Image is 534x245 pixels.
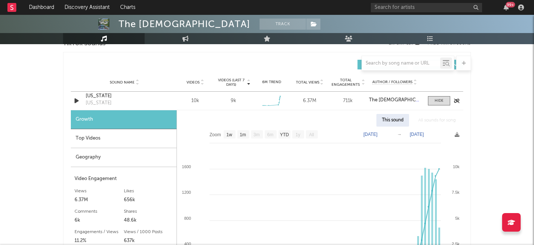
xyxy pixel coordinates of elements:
text: 1y [296,132,300,137]
text: 6m [267,132,274,137]
div: 6.37M [293,97,327,105]
div: 10k [178,97,212,105]
text: [DATE] [363,132,378,137]
text: 1200 [182,190,191,195]
button: 99+ [504,4,509,10]
div: Engagements / Views [75,228,124,236]
span: Total Engagements [331,78,361,87]
span: Sound Name [110,80,135,85]
span: Author / Followers [372,80,412,85]
text: 7.5k [452,190,459,195]
text: 3m [254,132,260,137]
div: Shares [124,207,173,216]
text: 1w [227,132,233,137]
div: Growth [71,110,177,129]
text: Zoom [210,132,221,137]
div: Likes [124,187,173,196]
strong: The [DEMOGRAPHIC_DATA] [369,98,433,102]
div: 6M Trend [254,79,289,85]
text: 1600 [182,164,191,169]
div: 9k [231,97,236,105]
text: → [397,132,402,137]
text: 10k [453,164,459,169]
span: Videos [187,80,200,85]
div: This sound [376,114,409,127]
input: Search by song name or URL [362,61,440,66]
text: 1m [240,132,246,137]
input: Search for artists [371,3,482,12]
div: 6k [75,216,124,225]
div: Geography [71,148,177,167]
a: The [DEMOGRAPHIC_DATA] [369,98,421,103]
div: 99 + [506,2,515,7]
text: [DATE] [410,132,424,137]
div: Views [75,187,124,196]
div: 48.6k [124,216,173,225]
a: [US_STATE] [86,92,163,100]
span: Total Views [296,80,319,85]
button: Track [260,19,306,30]
div: 656k [124,196,173,205]
text: All [309,132,314,137]
div: All sounds for song [413,114,461,127]
div: Top Videos [71,129,177,148]
span: Videos (last 7 days) [216,78,246,87]
text: 800 [184,216,191,220]
text: 5k [455,216,459,220]
div: [US_STATE] [86,99,112,107]
div: Video Engagement [75,174,173,183]
text: YTD [280,132,289,137]
div: Views / 1000 Posts [124,228,173,236]
div: 711k [331,97,365,105]
div: The [DEMOGRAPHIC_DATA] [119,19,250,30]
div: 6.37M [75,196,124,205]
div: Comments [75,207,124,216]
